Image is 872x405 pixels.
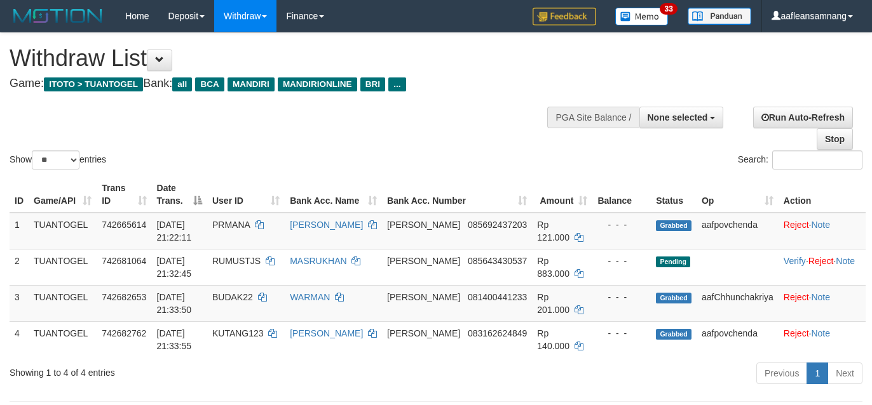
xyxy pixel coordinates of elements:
[212,292,253,302] span: BUDAK22
[10,285,29,321] td: 3
[811,220,830,230] a: Note
[468,328,527,338] span: Copy 083162624849 to clipboard
[102,256,146,266] span: 742681064
[10,150,106,169] label: Show entries
[290,256,346,266] a: MASRUKHAN
[10,213,29,249] td: 1
[779,213,866,249] td: ·
[152,176,207,213] th: Date Trans.: activate to sort column descending
[597,218,646,231] div: - - -
[468,256,527,266] span: Copy 085643430537 to clipboard
[592,176,651,213] th: Balance
[290,328,363,338] a: [PERSON_NAME]
[468,220,527,230] span: Copy 085692437203 to clipboard
[382,176,532,213] th: Bank Acc. Number: activate to sort column ascending
[537,256,569,279] span: Rp 883.000
[10,46,569,71] h1: Withdraw List
[29,213,97,249] td: TUANTOGEL
[532,176,592,213] th: Amount: activate to sort column ascending
[779,176,866,213] th: Action
[697,321,779,357] td: aafpovchenda
[388,77,405,91] span: ...
[387,220,460,230] span: [PERSON_NAME]
[547,107,639,128] div: PGA Site Balance /
[207,176,285,213] th: User ID: activate to sort column ascending
[753,107,853,128] a: Run Auto-Refresh
[811,292,830,302] a: Note
[157,220,192,242] span: [DATE] 21:22:11
[212,328,264,338] span: KUTANG123
[172,77,192,91] span: all
[195,77,224,91] span: BCA
[102,328,146,338] span: 742682762
[10,176,29,213] th: ID
[772,150,862,169] input: Search:
[290,220,363,230] a: [PERSON_NAME]
[29,176,97,213] th: Game/API: activate to sort column ascending
[697,285,779,321] td: aafChhunchakriya
[10,249,29,285] td: 2
[10,6,106,25] img: MOTION_logo.png
[10,361,354,379] div: Showing 1 to 4 of 4 entries
[10,321,29,357] td: 4
[779,285,866,321] td: ·
[597,327,646,340] div: - - -
[468,292,527,302] span: Copy 081400441233 to clipboard
[533,8,596,25] img: Feedback.jpg
[651,176,697,213] th: Status
[688,8,751,25] img: panduan.png
[537,328,569,351] span: Rp 140.000
[756,362,807,384] a: Previous
[817,128,853,150] a: Stop
[697,176,779,213] th: Op: activate to sort column ascending
[212,256,261,266] span: RUMUSTJS
[44,77,143,91] span: ITOTO > TUANTOGEL
[656,256,690,267] span: Pending
[32,150,79,169] select: Showentries
[597,255,646,267] div: - - -
[29,249,97,285] td: TUANTOGEL
[97,176,151,213] th: Trans ID: activate to sort column ascending
[387,292,460,302] span: [PERSON_NAME]
[102,292,146,302] span: 742682653
[779,321,866,357] td: ·
[807,362,828,384] a: 1
[639,107,724,128] button: None selected
[836,256,855,266] a: Note
[660,3,677,15] span: 33
[228,77,275,91] span: MANDIRI
[656,329,691,340] span: Grabbed
[537,292,569,315] span: Rp 201.000
[738,150,862,169] label: Search:
[278,77,357,91] span: MANDIRIONLINE
[537,220,569,242] span: Rp 121.000
[157,328,192,351] span: [DATE] 21:33:55
[656,293,691,303] span: Grabbed
[656,220,691,231] span: Grabbed
[784,292,809,302] a: Reject
[779,249,866,285] td: · ·
[784,328,809,338] a: Reject
[828,362,862,384] a: Next
[29,285,97,321] td: TUANTOGEL
[784,256,806,266] a: Verify
[784,220,809,230] a: Reject
[157,292,192,315] span: [DATE] 21:33:50
[597,291,646,303] div: - - -
[648,112,708,123] span: None selected
[387,328,460,338] span: [PERSON_NAME]
[285,176,382,213] th: Bank Acc. Name: activate to sort column ascending
[615,8,669,25] img: Button%20Memo.svg
[290,292,330,302] a: WARMAN
[29,321,97,357] td: TUANTOGEL
[697,213,779,249] td: aafpovchenda
[387,256,460,266] span: [PERSON_NAME]
[360,77,385,91] span: BRI
[212,220,250,230] span: PRMANA
[808,256,834,266] a: Reject
[157,256,192,279] span: [DATE] 21:32:45
[811,328,830,338] a: Note
[10,77,569,90] h4: Game: Bank:
[102,220,146,230] span: 742665614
